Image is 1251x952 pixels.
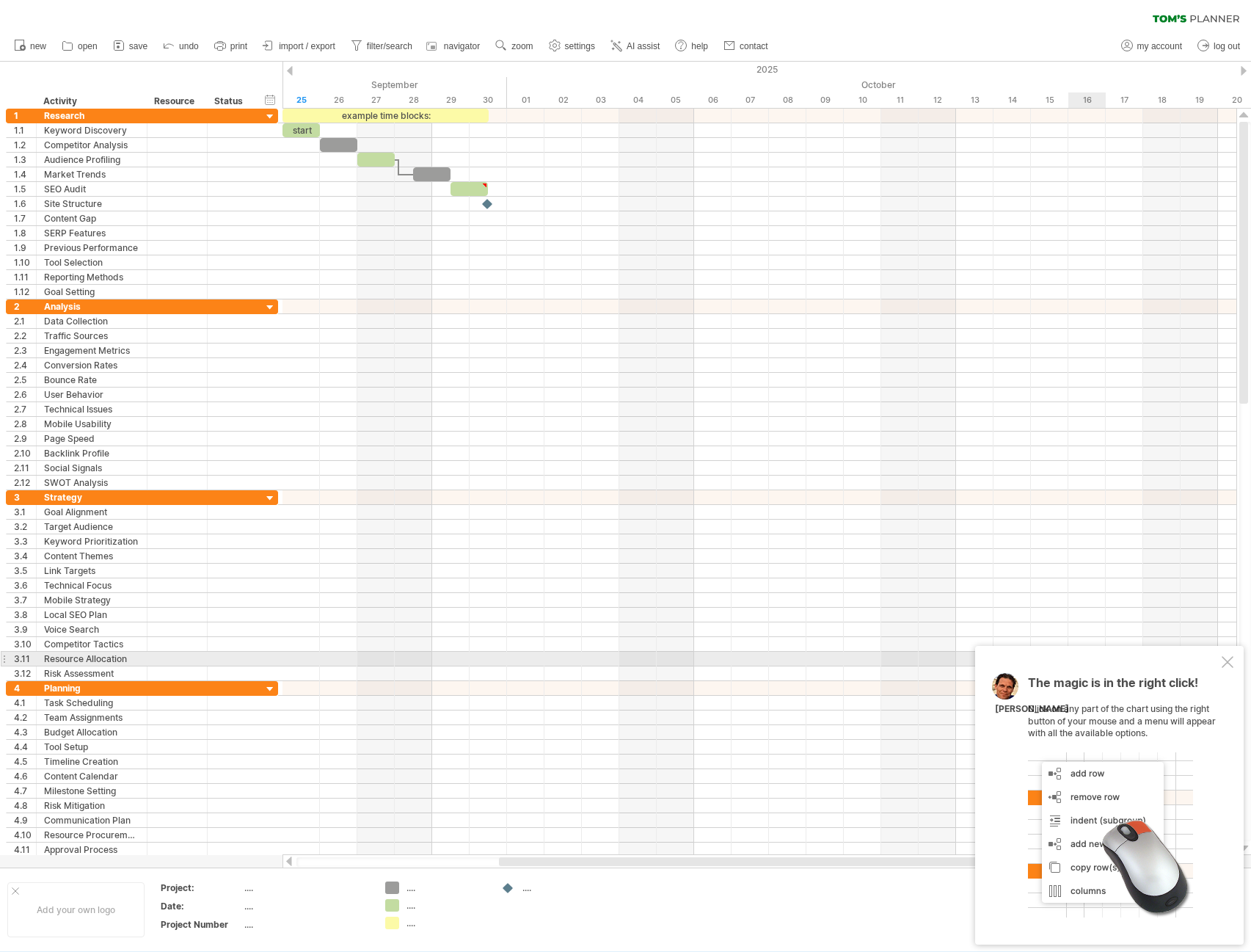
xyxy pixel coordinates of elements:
[347,37,417,56] a: filter/search
[740,41,768,51] span: contact
[44,813,139,827] div: Communication Plan
[14,813,36,827] div: 4.9
[78,41,98,51] span: open
[1028,677,1219,918] div: Click on any part of the chart using the right button of your mouse and a menu will appear with a...
[691,41,708,51] span: help
[14,711,36,724] div: 4.2
[14,799,36,813] div: 4.8
[244,882,368,894] div: ....
[395,92,432,108] div: Sunday, 28 September 2025
[161,882,241,894] div: Project:
[14,608,36,622] div: 3.8
[44,666,139,680] div: Risk Assessment
[14,241,36,255] div: 1.9
[44,740,139,754] div: Tool Setup
[1031,92,1068,108] div: Wednesday, 15 October 2025
[259,37,340,56] a: import / export
[14,725,36,739] div: 4.3
[244,918,368,931] div: ....
[956,92,993,108] div: Monday, 13 October 2025
[565,41,595,51] span: settings
[44,799,139,813] div: Risk Mitigation
[406,917,486,929] div: ....
[732,92,769,108] div: Tuesday, 7 October 2025
[14,652,36,666] div: 3.11
[44,828,139,842] div: Resource Procurement
[806,92,844,108] div: Thursday, 9 October 2025
[30,41,46,51] span: new
[1194,37,1244,56] a: log out
[44,578,139,592] div: Technical Focus
[282,92,320,108] div: Thursday, 25 September 2025
[44,270,139,284] div: Reporting Methods
[179,41,199,51] span: undo
[993,92,1031,108] div: Tuesday, 14 October 2025
[44,138,139,152] div: Competitor Analysis
[44,211,139,225] div: Content Gap
[211,37,252,56] a: print
[14,344,36,357] div: 2.3
[161,918,241,931] div: Project Number
[545,37,599,56] a: settings
[14,549,36,563] div: 3.4
[44,520,139,534] div: Target Audience
[44,711,139,724] div: Team Assignments
[14,769,36,783] div: 4.6
[44,417,139,431] div: Mobile Usability
[44,167,139,181] div: Market Trends
[161,900,241,912] div: Date:
[44,652,139,666] div: Resource Allocation
[1137,41,1182,51] span: my account
[44,505,139,519] div: Goal Alignment
[492,37,537,56] a: zoom
[14,285,36,299] div: 1.12
[720,37,773,56] a: contact
[657,92,694,108] div: Sunday, 5 October 2025
[44,358,139,372] div: Conversion Rates
[44,681,139,695] div: Planning
[14,843,36,857] div: 4.11
[282,123,320,137] div: start
[14,109,36,123] div: 1
[995,703,1069,716] div: [PERSON_NAME]
[44,432,139,446] div: Page Speed
[14,784,36,798] div: 4.7
[607,37,664,56] a: AI assist
[432,92,470,108] div: Monday, 29 September 2025
[522,882,602,894] div: ....
[694,92,732,108] div: Monday, 6 October 2025
[14,299,36,313] div: 2
[14,446,36,460] div: 2.10
[444,41,480,51] span: navigator
[10,37,51,56] a: new
[14,490,36,504] div: 3
[44,446,139,460] div: Backlink Profile
[44,608,139,622] div: Local SEO Plan
[14,167,36,181] div: 1.4
[14,578,36,592] div: 3.6
[58,37,102,56] a: open
[44,490,139,504] div: Strategy
[14,182,36,196] div: 1.5
[44,255,139,269] div: Tool Selection
[671,37,712,56] a: help
[320,92,357,108] div: Friday, 26 September 2025
[544,92,582,108] div: Thursday, 2 October 2025
[619,92,657,108] div: Saturday, 4 October 2025
[43,94,139,109] div: Activity
[14,476,36,490] div: 2.12
[44,153,139,167] div: Audience Profiling
[14,593,36,607] div: 3.7
[44,388,139,401] div: User Behavior
[44,285,139,299] div: Goal Setting
[44,299,139,313] div: Analysis
[14,534,36,548] div: 3.3
[511,41,533,51] span: zoom
[44,109,139,123] div: Research
[1214,41,1240,51] span: log out
[14,564,36,578] div: 3.5
[44,344,139,357] div: Engagement Metrics
[129,41,147,51] span: save
[582,92,619,108] div: Friday, 3 October 2025
[627,41,660,51] span: AI assist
